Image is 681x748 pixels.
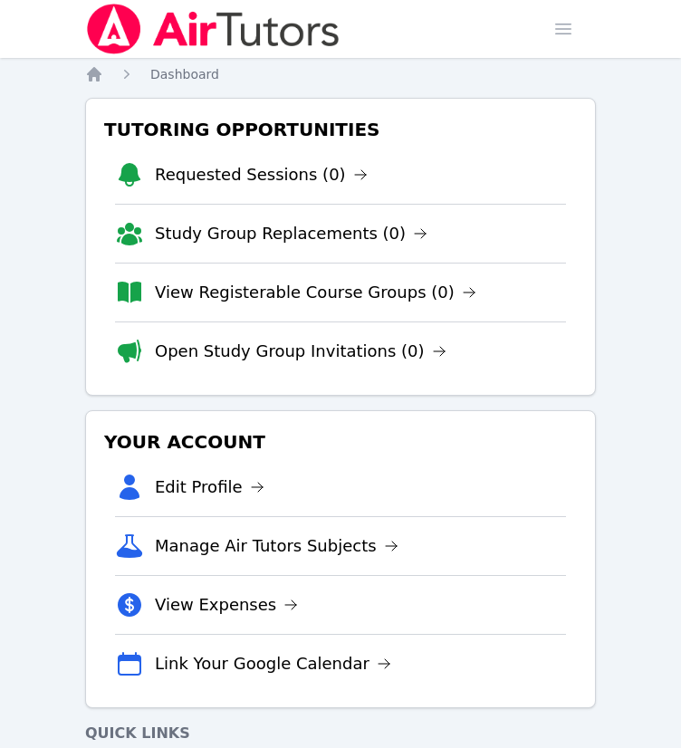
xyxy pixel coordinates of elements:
h3: Your Account [101,426,580,458]
a: Link Your Google Calendar [155,651,391,676]
span: Dashboard [150,67,219,82]
a: View Expenses [155,592,298,618]
a: Dashboard [150,65,219,83]
a: Open Study Group Invitations (0) [155,339,446,364]
h4: Quick Links [85,723,596,744]
a: Requested Sessions (0) [155,162,368,187]
a: Manage Air Tutors Subjects [155,533,398,559]
nav: Breadcrumb [85,65,596,83]
img: Air Tutors [85,4,341,54]
h3: Tutoring Opportunities [101,113,580,146]
a: View Registerable Course Groups (0) [155,280,476,305]
a: Edit Profile [155,475,264,500]
a: Study Group Replacements (0) [155,221,427,246]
